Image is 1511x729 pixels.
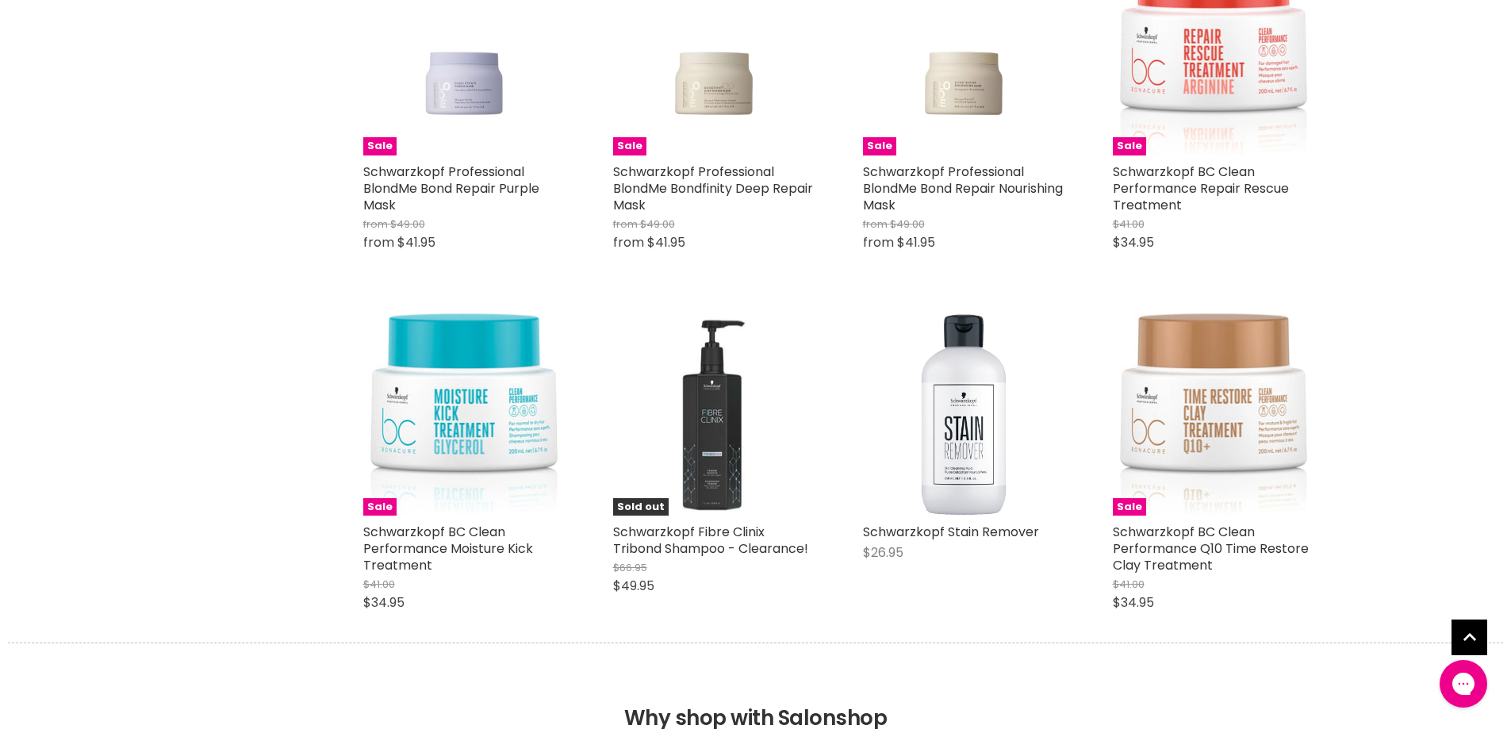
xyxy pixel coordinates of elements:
span: Sale [1113,498,1146,516]
span: Sale [363,498,397,516]
span: Sold out [613,498,669,516]
span: $34.95 [1113,233,1154,251]
img: Schwarzkopf BC Clean Performance Q10 Time Restore Clay Treatment [1120,313,1307,516]
span: $49.95 [613,577,654,595]
a: Schwarzkopf BC Clean Performance Q10 Time Restore Clay Treatment [1113,523,1309,574]
a: Schwarzkopf Stain Remover [863,313,1065,516]
a: Schwarzkopf Professional BlondMe Bond Repair Purple Mask [363,163,539,214]
span: $41.00 [1113,577,1145,592]
span: from [863,233,894,251]
span: from [613,217,638,232]
span: from [363,217,388,232]
span: from [613,233,644,251]
span: Sale [1113,137,1146,155]
a: Schwarzkopf Fibre Clinix Tribond Shampoo - Clearance!Sold out [613,313,815,516]
span: from [363,233,394,251]
a: Schwarzkopf Professional BlondMe Bond Repair Nourishing Mask [863,163,1063,214]
span: Sale [613,137,646,155]
span: Sale [863,137,896,155]
span: $34.95 [1113,593,1154,612]
a: Schwarzkopf Stain Remover [863,523,1039,541]
span: $41.95 [897,233,935,251]
a: Schwarzkopf Fibre Clinix Tribond Shampoo - Clearance! [613,523,808,558]
span: $41.95 [647,233,685,251]
img: Schwarzkopf BC Clean Performance Moisture Kick Treatment [370,313,558,516]
span: $34.95 [363,593,405,612]
span: $41.00 [1113,217,1145,232]
span: $49.00 [390,217,425,232]
img: Schwarzkopf Stain Remover [920,313,1007,516]
span: $66.95 [613,560,647,575]
span: $41.00 [363,577,395,592]
a: Schwarzkopf BC Clean Performance Moisture Kick TreatmentSale [363,313,566,516]
img: Schwarzkopf Fibre Clinix Tribond Shampoo - Clearance! [613,313,815,516]
span: $41.95 [397,233,435,251]
span: Sale [363,137,397,155]
span: $26.95 [863,543,903,562]
a: Schwarzkopf BC Clean Performance Repair Rescue Treatment [1113,163,1289,214]
a: Schwarzkopf BC Clean Performance Q10 Time Restore Clay TreatmentSale [1113,313,1315,516]
span: $49.00 [890,217,925,232]
span: $49.00 [640,217,675,232]
iframe: Gorgias live chat messenger [1432,654,1495,713]
a: Schwarzkopf BC Clean Performance Moisture Kick Treatment [363,523,533,574]
a: Schwarzkopf Professional BlondMe Bondfinity Deep Repair Mask [613,163,813,214]
span: from [863,217,888,232]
